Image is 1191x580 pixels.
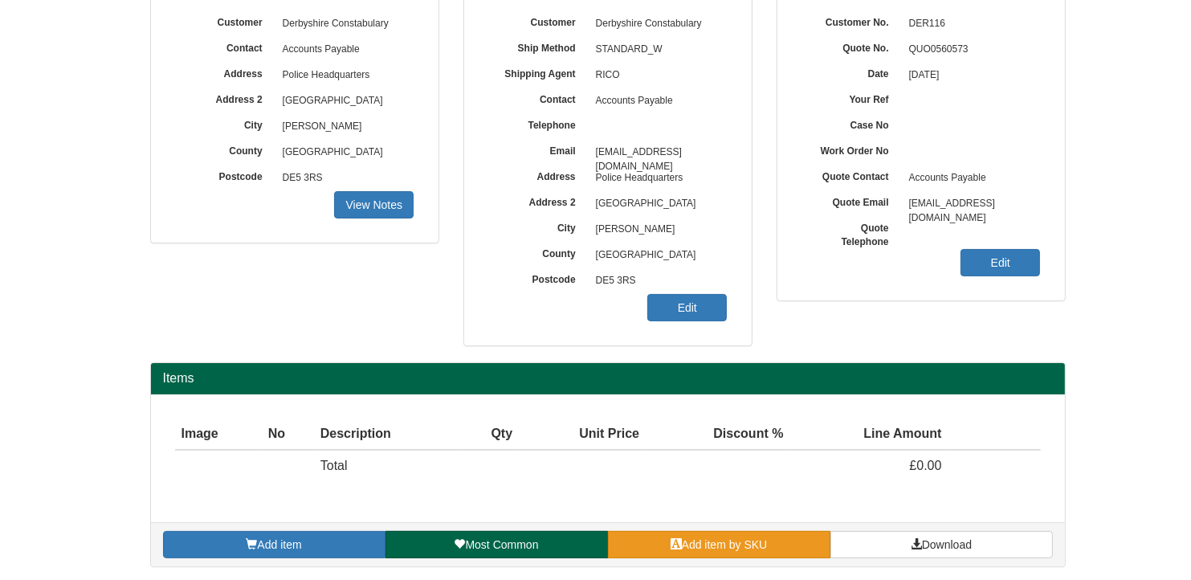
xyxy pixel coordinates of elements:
span: QUO0560573 [901,37,1041,63]
a: Edit [647,294,727,321]
span: Accounts Payable [275,37,414,63]
label: Postcode [175,165,275,184]
label: Date [801,63,901,81]
label: Address [175,63,275,81]
span: RICO [588,63,728,88]
th: Image [175,419,262,451]
span: Police Headquarters [275,63,414,88]
th: No [262,419,314,451]
label: Quote Telephone [801,217,901,249]
span: STANDARD_W [588,37,728,63]
span: Derbyshire Constabulary [588,11,728,37]
label: Case No [801,114,901,133]
label: Contact [488,88,588,107]
span: [GEOGRAPHIC_DATA] [275,88,414,114]
th: Unit Price [519,419,646,451]
label: Quote No. [801,37,901,55]
label: County [488,243,588,261]
span: DE5 3RS [275,165,414,191]
span: Accounts Payable [901,165,1041,191]
label: Customer [175,11,275,30]
span: [GEOGRAPHIC_DATA] [588,191,728,217]
label: Email [488,140,588,158]
h2: Items [163,371,1053,386]
span: £0.00 [910,459,942,472]
label: Shipping Agent [488,63,588,81]
label: Work Order No [801,140,901,158]
label: Customer [488,11,588,30]
span: [EMAIL_ADDRESS][DOMAIN_NAME] [901,191,1041,217]
label: Address 2 [175,88,275,107]
label: Ship Method [488,37,588,55]
span: [PERSON_NAME] [275,114,414,140]
label: Quote Contact [801,165,901,184]
span: Add item [257,538,301,551]
span: [DATE] [901,63,1041,88]
label: Your Ref [801,88,901,107]
a: View Notes [334,191,414,219]
span: [GEOGRAPHIC_DATA] [275,140,414,165]
label: City [488,217,588,235]
span: [PERSON_NAME] [588,217,728,243]
label: County [175,140,275,158]
label: Telephone [488,114,588,133]
span: [EMAIL_ADDRESS][DOMAIN_NAME] [588,140,728,165]
label: Postcode [488,268,588,287]
span: Most Common [465,538,538,551]
span: Add item by SKU [682,538,768,551]
span: Accounts Payable [588,88,728,114]
span: [GEOGRAPHIC_DATA] [588,243,728,268]
label: Address 2 [488,191,588,210]
label: Customer No. [801,11,901,30]
span: Derbyshire Constabulary [275,11,414,37]
td: Total [314,450,459,482]
span: Download [922,538,972,551]
label: Contact [175,37,275,55]
th: Discount % [646,419,790,451]
span: DE5 3RS [588,268,728,294]
label: Address [488,165,588,184]
span: DER116 [901,11,1041,37]
label: City [175,114,275,133]
th: Description [314,419,459,451]
span: Police Headquarters [588,165,728,191]
label: Quote Email [801,191,901,210]
th: Qty [459,419,519,451]
a: Edit [961,249,1040,276]
th: Line Amount [790,419,948,451]
a: Download [830,531,1053,558]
